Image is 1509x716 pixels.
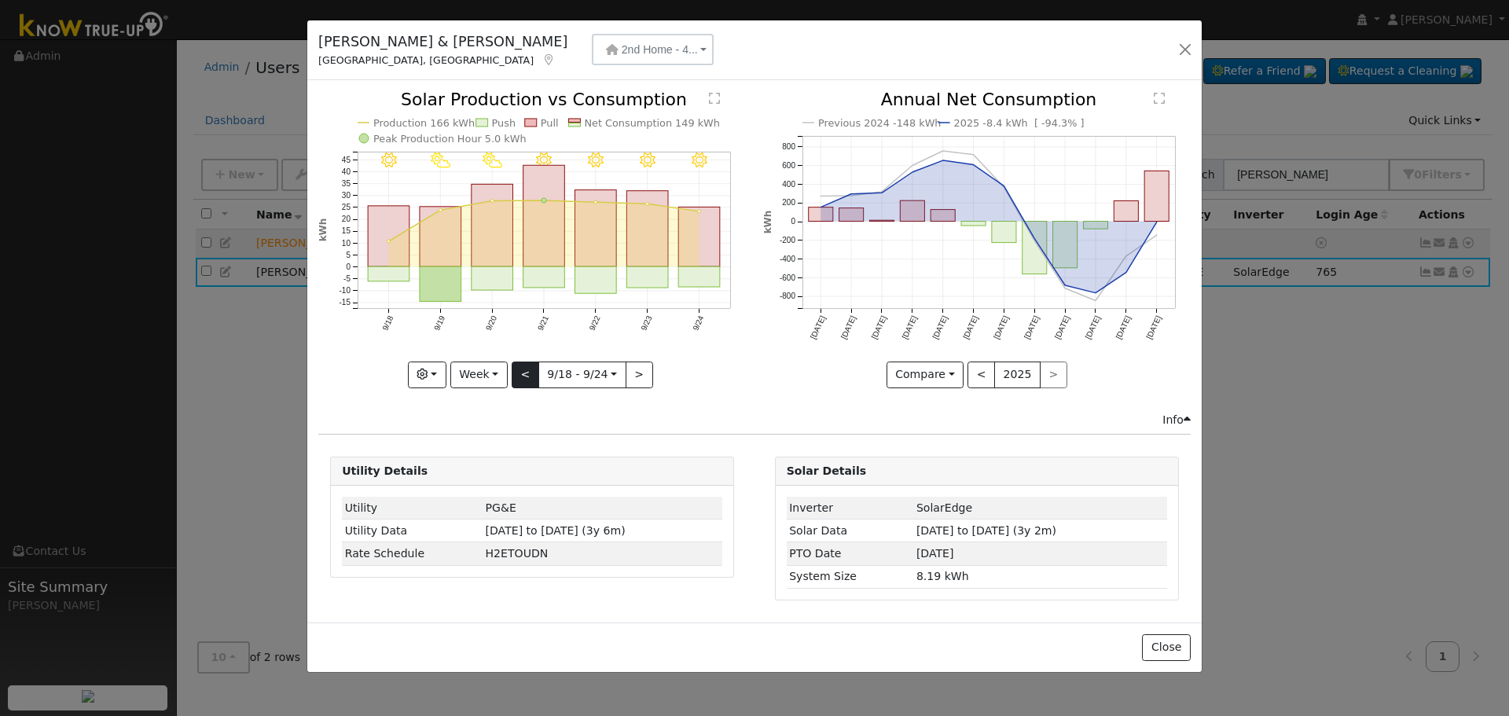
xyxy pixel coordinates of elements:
rect: onclick="" [368,267,409,282]
text: [DATE] [961,314,979,340]
text: Annual Net Consumption [880,90,1096,109]
rect: onclick="" [1114,201,1138,222]
rect: onclick="" [627,267,669,288]
text: Solar Production vs Consumption [401,90,687,109]
circle: onclick="" [698,210,701,213]
circle: onclick="" [970,152,976,158]
td: Utility [342,497,483,520]
text: 9/22 [588,314,602,332]
td: PTO Date [787,542,914,565]
rect: onclick="" [420,207,461,266]
td: Inverter [787,497,914,520]
button: < [512,362,539,388]
text: 10 [342,239,351,248]
text: [DATE] [900,314,918,340]
text: 2025 -8.4 kWh [ -94.3% ] [953,117,1084,129]
text: -10 [340,287,351,296]
rect: onclick="" [472,185,513,267]
circle: onclick="" [1092,298,1099,304]
circle: onclick="" [879,190,885,196]
text: 35 [342,179,351,188]
rect: onclick="" [679,207,721,267]
i: 9/24 - Clear [692,152,707,168]
a: Map [542,53,556,66]
text: [DATE] [1144,314,1162,340]
circle: onclick="" [594,201,597,204]
circle: onclick="" [490,200,494,203]
text: Previous 2024 -148 kWh [818,117,942,129]
i: 9/20 - PartlyCloudy [483,152,502,168]
text: Push [492,117,516,129]
text: 9/21 [536,314,550,332]
rect: onclick="" [839,208,863,222]
button: Close [1142,634,1190,661]
circle: onclick="" [1154,219,1160,226]
circle: onclick="" [542,198,546,203]
text: -200 [780,236,795,244]
button: < [967,362,995,388]
text: [DATE] [839,314,857,340]
text: 45 [342,156,351,164]
button: Compare [887,362,964,388]
circle: onclick="" [1031,236,1037,242]
div: Info [1162,412,1191,428]
circle: onclick="" [1000,185,1007,191]
i: 9/19 - PartlyCloudy [431,152,450,168]
circle: onclick="" [848,191,854,197]
text: 400 [782,180,795,189]
circle: onclick="" [1092,290,1099,296]
rect: onclick="" [808,207,832,222]
circle: onclick="" [909,163,916,169]
i: 9/23 - Clear [640,152,655,168]
text: -400 [780,255,795,263]
text: 9/18 [380,314,395,332]
text: [DATE] [1114,314,1132,340]
text: 15 [342,227,351,236]
text: [DATE] [992,314,1010,340]
text: [DATE] [1023,314,1041,340]
circle: onclick="" [1123,270,1129,276]
text:  [709,92,720,105]
circle: onclick="" [848,193,854,200]
text:  [1154,92,1165,105]
circle: onclick="" [970,162,976,168]
span: [DATE] [916,547,954,560]
text: 5 [347,251,351,259]
circle: onclick="" [1000,183,1007,189]
td: Rate Schedule [342,542,483,565]
text: [DATE] [931,314,949,340]
text: 9/24 [692,314,706,332]
circle: onclick="" [1154,233,1160,239]
text: kWh [318,218,329,242]
rect: onclick="" [679,267,721,288]
span: [DATE] to [DATE] (3y 2m) [916,524,1056,537]
circle: onclick="" [817,193,824,200]
text: 0 [347,263,351,271]
text: 9/23 [640,314,654,332]
circle: onclick="" [939,157,945,163]
text: 800 [782,143,795,152]
span: 2nd Home - 4... [622,43,698,56]
rect: onclick="" [992,222,1016,243]
text: [DATE] [809,314,827,340]
td: Solar Data [787,520,914,542]
text: 0 [791,218,795,226]
text: -600 [780,274,795,282]
button: 2nd Home - 4... [592,34,714,65]
text: kWh [762,211,773,234]
circle: onclick="" [879,189,885,195]
circle: onclick="" [1031,238,1037,244]
text: 9/19 [432,314,446,332]
span: [DATE] to [DATE] (3y 6m) [486,524,626,537]
circle: onclick="" [387,241,391,244]
td: Utility Data [342,520,483,542]
text: 9/20 [484,314,498,332]
rect: onclick="" [575,267,617,294]
text: 600 [782,161,795,170]
strong: Solar Details [787,464,866,477]
rect: onclick="" [368,206,409,266]
circle: onclick="" [439,209,442,212]
button: 2025 [994,362,1041,388]
rect: onclick="" [523,166,565,267]
text: Net Consumption 149 kWh [585,117,721,129]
